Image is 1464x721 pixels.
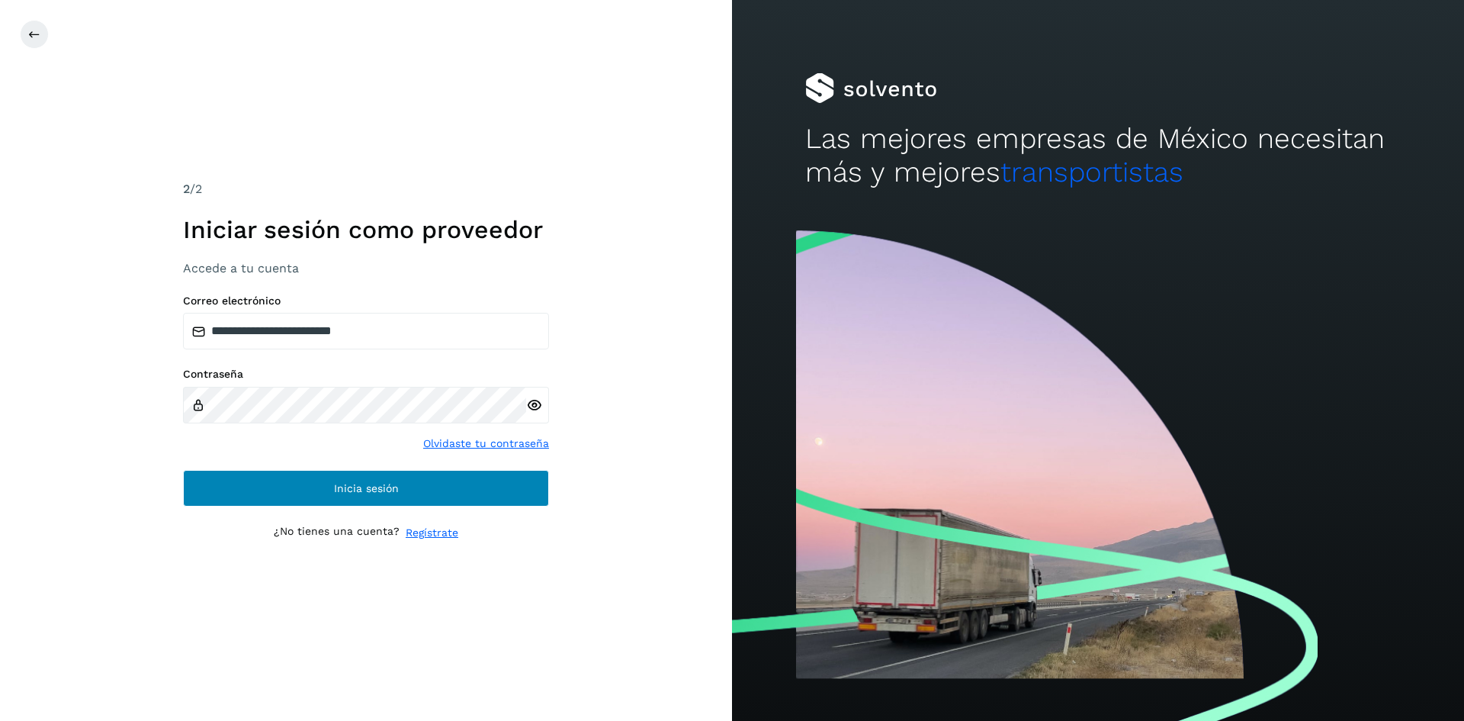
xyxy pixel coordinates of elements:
h2: Las mejores empresas de México necesitan más y mejores [805,122,1391,190]
span: Inicia sesión [334,483,399,494]
label: Contraseña [183,368,549,381]
a: Regístrate [406,525,458,541]
p: ¿No tienes una cuenta? [274,525,400,541]
button: Inicia sesión [183,470,549,507]
span: 2 [183,182,190,196]
a: Olvidaste tu contraseña [423,436,549,452]
span: transportistas [1000,156,1183,188]
label: Correo electrónico [183,295,549,307]
div: /2 [183,180,549,198]
h3: Accede a tu cuenta [183,261,549,275]
h1: Iniciar sesión como proveedor [183,215,549,244]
